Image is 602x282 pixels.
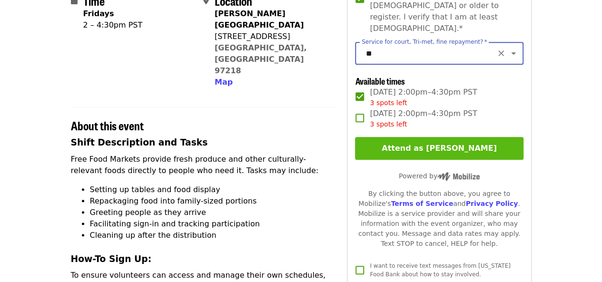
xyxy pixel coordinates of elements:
[507,47,520,60] button: Open
[362,39,487,45] label: Service for court, Tri-met, fine repayment?
[399,172,480,180] span: Powered by
[465,200,518,207] a: Privacy Policy
[370,108,477,129] span: [DATE] 2:00pm–4:30pm PST
[494,47,508,60] button: Clear
[90,195,336,207] li: Repackaging food into family-sized portions
[71,136,336,149] h3: Shift Description and Tasks
[90,184,336,195] li: Setting up tables and food display
[71,154,336,176] p: Free Food Markets provide fresh produce and other culturally-relevant foods directly to people wh...
[370,99,407,107] span: 3 spots left
[215,9,304,29] strong: [PERSON_NAME][GEOGRAPHIC_DATA]
[215,31,328,42] div: [STREET_ADDRESS]
[355,75,405,87] span: Available times
[215,43,307,75] a: [GEOGRAPHIC_DATA], [GEOGRAPHIC_DATA] 97218
[215,77,233,88] button: Map
[370,87,477,108] span: [DATE] 2:00pm–4:30pm PST
[83,19,143,31] div: 2 – 4:30pm PST
[71,254,152,264] strong: How-To Sign Up:
[355,137,523,160] button: Attend as [PERSON_NAME]
[391,200,453,207] a: Terms of Service
[370,263,510,278] span: I want to receive text messages from [US_STATE] Food Bank about how to stay involved.
[437,172,480,181] img: Powered by Mobilize
[215,78,233,87] span: Map
[83,9,114,18] strong: Fridays
[370,120,407,128] span: 3 spots left
[71,117,144,134] span: About this event
[90,230,336,241] li: Cleaning up after the distribution
[355,189,523,249] div: By clicking the button above, you agree to Mobilize's and . Mobilize is a service provider and wi...
[90,207,336,218] li: Greeting people as they arrive
[90,218,336,230] li: Facilitating sign-in and tracking participation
